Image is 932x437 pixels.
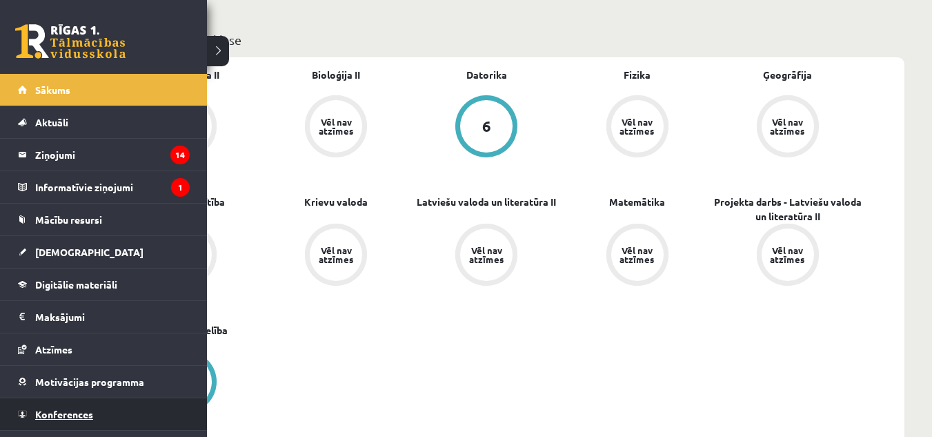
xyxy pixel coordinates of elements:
[18,333,190,365] a: Atzīmes
[261,224,411,289] a: Vēl nav atzīmes
[18,366,190,398] a: Motivācijas programma
[35,408,93,420] span: Konferences
[35,343,72,356] span: Atzīmes
[18,398,190,430] a: Konferences
[171,178,190,197] i: 1
[35,116,68,128] span: Aktuāli
[713,95,863,160] a: Vēl nav atzīmes
[317,117,355,135] div: Vēl nav atzīmes
[18,106,190,138] a: Aktuāli
[35,213,102,226] span: Mācību resursi
[713,224,863,289] a: Vēl nav atzīmes
[609,195,665,209] a: Matemātika
[562,95,713,160] a: Vēl nav atzīmes
[312,68,360,82] a: Bioloģija II
[763,68,812,82] a: Ģeogrāfija
[18,139,190,171] a: Ziņojumi14
[170,146,190,164] i: 14
[317,246,355,264] div: Vēl nav atzīmes
[411,95,562,160] a: 6
[261,95,411,160] a: Vēl nav atzīmes
[304,195,368,209] a: Krievu valoda
[35,171,190,203] legend: Informatīvie ziņojumi
[482,119,491,134] div: 6
[88,30,899,49] p: Mācību plāns 12.a2 JK klase
[18,301,190,333] a: Maksājumi
[769,117,807,135] div: Vēl nav atzīmes
[466,68,507,82] a: Datorika
[411,224,562,289] a: Vēl nav atzīmes
[35,139,190,171] legend: Ziņojumi
[18,204,190,235] a: Mācību resursi
[713,195,863,224] a: Projekta darbs - Latviešu valoda un literatūra II
[618,117,657,135] div: Vēl nav atzīmes
[18,74,190,106] a: Sākums
[15,24,126,59] a: Rīgas 1. Tālmācības vidusskola
[35,301,190,333] legend: Maksājumi
[35,376,144,388] span: Motivācijas programma
[35,278,117,291] span: Digitālie materiāli
[467,246,506,264] div: Vēl nav atzīmes
[769,246,807,264] div: Vēl nav atzīmes
[35,84,70,96] span: Sākums
[18,269,190,300] a: Digitālie materiāli
[417,195,556,209] a: Latviešu valoda un literatūra II
[18,236,190,268] a: [DEMOGRAPHIC_DATA]
[35,246,143,258] span: [DEMOGRAPHIC_DATA]
[18,171,190,203] a: Informatīvie ziņojumi1
[562,224,713,289] a: Vēl nav atzīmes
[624,68,651,82] a: Fizika
[618,246,657,264] div: Vēl nav atzīmes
